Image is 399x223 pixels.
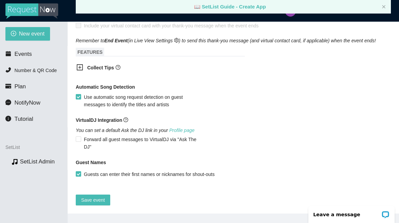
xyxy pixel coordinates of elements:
b: Collect Tips [87,65,114,70]
span: setting [174,38,179,43]
span: question-circle [123,117,128,122]
b: Automatic Song Detection [76,83,135,91]
iframe: LiveChat chat widget [304,202,399,223]
button: close [382,5,386,9]
span: Include your virtual contact card with your thank-you message when the event ends [84,23,259,28]
b: Guest Names [76,160,106,165]
span: question-circle [116,65,120,70]
img: RequestNow [5,3,58,19]
span: Number & QR Code [15,68,57,73]
span: Events [15,51,32,57]
i: You can set a default Ask the DJ link in your [76,128,194,133]
span: New event [19,29,45,38]
span: Forward all guest messages to VirtualDJ via "Ask The DJ" [81,136,207,151]
b: VirtualDJ Integration [76,117,122,123]
span: Save event [81,196,105,204]
span: message [5,99,11,105]
span: credit-card [5,83,11,89]
a: SetList Admin [20,158,55,165]
div: Collect Tipsquestion-circle [71,60,240,76]
i: Remember to (in Live View Settings ) to send this thank-you message (and virtual contact card, if... [76,38,376,43]
span: Plan [15,83,26,90]
span: NotifyNow [15,99,40,106]
span: info-circle [5,116,11,121]
span: phone [5,67,11,73]
span: plus-circle [11,31,16,37]
span: plus-square [76,64,83,71]
button: Save event [76,195,110,205]
b: End Event [104,38,127,43]
span: Use automatic song request detection on guest messages to identify the titles and artists [81,93,207,108]
span: FEATURES [76,48,104,57]
a: laptop SetList Guide - Create App [194,4,266,9]
span: Guests can enter their first names or nicknames for shout-outs [81,171,217,178]
span: laptop [194,4,201,9]
span: Tutorial [15,116,33,122]
a: Profile page [169,128,195,133]
button: plus-circleNew event [5,27,50,41]
span: calendar [5,51,11,57]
